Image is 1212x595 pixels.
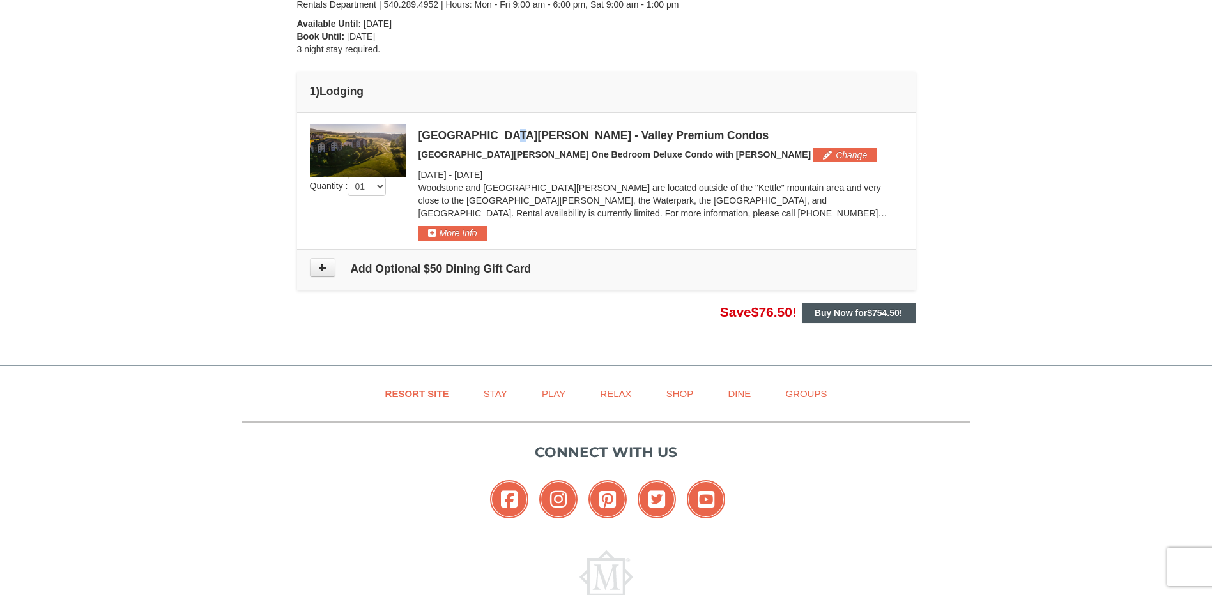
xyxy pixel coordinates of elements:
[310,181,387,191] span: Quantity :
[297,19,362,29] strong: Available Until:
[468,379,523,408] a: Stay
[867,308,900,318] span: $754.50
[347,31,375,41] span: [DATE]
[297,44,381,54] span: 3 night stay required.
[310,262,903,275] h4: Add Optional $50 Dining Gift Card
[720,305,797,319] span: Save !
[418,181,903,220] p: Woodstone and [GEOGRAPHIC_DATA][PERSON_NAME] are located outside of the "Kettle" mountain area an...
[418,149,811,160] span: [GEOGRAPHIC_DATA][PERSON_NAME] One Bedroom Deluxe Condo with [PERSON_NAME]
[751,305,792,319] span: $76.50
[297,31,345,41] strong: Book Until:
[584,379,647,408] a: Relax
[454,170,482,180] span: [DATE]
[526,379,581,408] a: Play
[449,170,452,180] span: -
[418,129,903,142] div: [GEOGRAPHIC_DATA][PERSON_NAME] - Valley Premium Condos
[802,303,916,323] button: Buy Now for$754.50!
[310,85,903,98] h4: 1 Lodging
[242,442,970,463] p: Connect with us
[813,148,877,162] button: Change
[310,124,406,177] img: 19219041-4-ec11c166.jpg
[364,19,392,29] span: [DATE]
[650,379,710,408] a: Shop
[418,226,487,240] button: More Info
[769,379,843,408] a: Groups
[418,170,447,180] span: [DATE]
[316,85,319,98] span: )
[369,379,465,408] a: Resort Site
[815,308,903,318] strong: Buy Now for !
[712,379,767,408] a: Dine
